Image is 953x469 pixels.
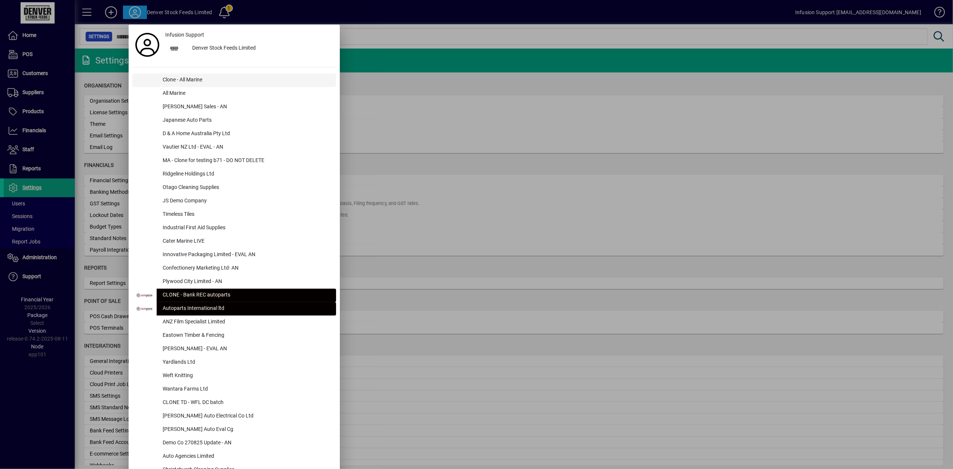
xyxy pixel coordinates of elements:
button: [PERSON_NAME] - EVAL AN [132,342,336,356]
div: Clone - All Marine [157,74,336,87]
a: Infusion Support [162,28,336,42]
button: [PERSON_NAME] Auto Electrical Co Ltd [132,410,336,423]
button: CLONE TD - WFL DC batch [132,396,336,410]
a: Profile [132,38,162,52]
div: Confectionery Marketing Ltd- AN [157,262,336,275]
div: [PERSON_NAME] - EVAL AN [157,342,336,356]
div: Vautier NZ Ltd - EVAL - AN [157,141,336,154]
div: D & A Home Australia Pty Ltd [157,127,336,141]
div: Eastown Timber & Fencing [157,329,336,342]
button: CLONE - Bank REC autoparts [132,289,336,302]
button: Otago Cleaning Supplies [132,181,336,195]
div: MA - Clone for testing b71 - DO NOT DELETE [157,154,336,168]
button: Wantara Farms Ltd [132,383,336,396]
div: ANZ Film Specialist Limited [157,316,336,329]
div: Plywood City Limited - AN [157,275,336,289]
div: Wantara Farms Ltd [157,383,336,396]
button: [PERSON_NAME] Auto Eval Cg [132,423,336,437]
div: CLONE TD - WFL DC batch [157,396,336,410]
button: Japanese Auto Parts [132,114,336,127]
button: Demo Co 270825 Update - AN [132,437,336,450]
div: Otago Cleaning Supplies [157,181,336,195]
button: All Marine [132,87,336,100]
div: JS Demo Company [157,195,336,208]
button: MA - Clone for testing b71 - DO NOT DELETE [132,154,336,168]
button: Timeless Tiles [132,208,336,221]
div: Demo Co 270825 Update - AN [157,437,336,450]
div: Japanese Auto Parts [157,114,336,127]
button: ANZ Film Specialist Limited [132,316,336,329]
div: Weft Knitting [157,369,336,383]
div: Autoparts International ltd [157,302,336,316]
button: Confectionery Marketing Ltd- AN [132,262,336,275]
div: [PERSON_NAME] Sales - AN [157,100,336,114]
span: Infusion Support [165,31,204,39]
button: Industrial First Aid Supplies [132,221,336,235]
button: Cater Marine LIVE [132,235,336,248]
button: D & A Home Australia Pty Ltd [132,127,336,141]
div: CLONE - Bank REC autoparts [157,289,336,302]
button: [PERSON_NAME] Sales - AN [132,100,336,114]
div: All Marine [157,87,336,100]
button: Denver Stock Feeds Limited [162,42,336,55]
button: Autoparts International ltd [132,302,336,316]
div: Denver Stock Feeds Limited [186,42,336,55]
button: Ridgeline Holdings Ltd [132,168,336,181]
div: Cater Marine LIVE [157,235,336,248]
button: Auto Agencies Limited [132,450,336,463]
button: Weft Knitting [132,369,336,383]
button: Clone - All Marine [132,74,336,87]
button: Innovative Packaging Limited - EVAL AN [132,248,336,262]
button: JS Demo Company [132,195,336,208]
button: Vautier NZ Ltd - EVAL - AN [132,141,336,154]
div: Industrial First Aid Supplies [157,221,336,235]
button: Yardlands Ltd [132,356,336,369]
div: Innovative Packaging Limited - EVAL AN [157,248,336,262]
div: Yardlands Ltd [157,356,336,369]
div: [PERSON_NAME] Auto Eval Cg [157,423,336,437]
div: Ridgeline Holdings Ltd [157,168,336,181]
div: Auto Agencies Limited [157,450,336,463]
button: Eastown Timber & Fencing [132,329,336,342]
div: Timeless Tiles [157,208,336,221]
div: [PERSON_NAME] Auto Electrical Co Ltd [157,410,336,423]
button: Plywood City Limited - AN [132,275,336,289]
